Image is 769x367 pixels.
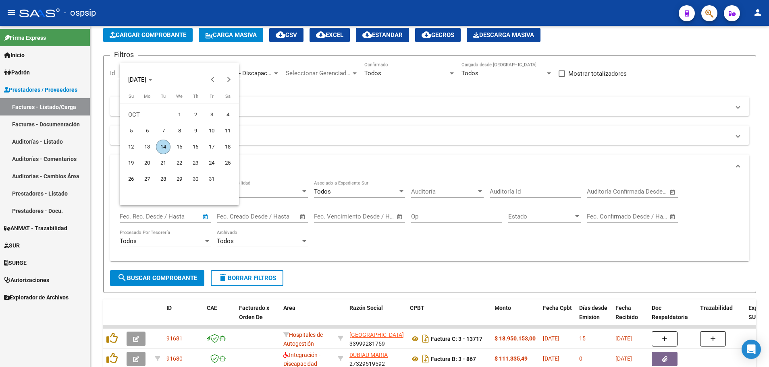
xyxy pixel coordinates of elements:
button: October 30, 2025 [187,171,204,187]
button: October 25, 2025 [220,155,236,171]
button: October 11, 2025 [220,123,236,139]
button: October 8, 2025 [171,123,187,139]
span: 21 [156,156,170,170]
button: October 19, 2025 [123,155,139,171]
button: October 16, 2025 [187,139,204,155]
span: 11 [220,124,235,138]
span: 30 [188,172,203,186]
span: 6 [140,124,154,138]
button: October 4, 2025 [220,107,236,123]
span: 3 [204,107,219,122]
button: October 15, 2025 [171,139,187,155]
button: October 31, 2025 [204,171,220,187]
span: 16 [188,140,203,154]
button: October 5, 2025 [123,123,139,139]
span: 7 [156,124,170,138]
button: October 27, 2025 [139,171,155,187]
button: October 18, 2025 [220,139,236,155]
span: 29 [172,172,187,186]
button: October 3, 2025 [204,107,220,123]
button: Choose month and year [125,72,156,87]
button: October 21, 2025 [155,155,171,171]
button: October 26, 2025 [123,171,139,187]
span: [DATE] [128,76,146,83]
td: OCT [123,107,171,123]
button: Next month [221,72,237,88]
button: October 20, 2025 [139,155,155,171]
span: 15 [172,140,187,154]
span: 27 [140,172,154,186]
button: October 24, 2025 [204,155,220,171]
span: 22 [172,156,187,170]
button: October 1, 2025 [171,107,187,123]
button: October 6, 2025 [139,123,155,139]
button: October 13, 2025 [139,139,155,155]
span: 31 [204,172,219,186]
span: 13 [140,140,154,154]
span: 18 [220,140,235,154]
span: 20 [140,156,154,170]
span: Mo [144,94,150,99]
button: October 17, 2025 [204,139,220,155]
span: 9 [188,124,203,138]
button: October 23, 2025 [187,155,204,171]
span: 17 [204,140,219,154]
button: October 28, 2025 [155,171,171,187]
div: Open Intercom Messenger [742,340,761,359]
span: 12 [124,140,138,154]
span: 25 [220,156,235,170]
span: Th [193,94,198,99]
span: We [176,94,183,99]
span: Su [129,94,134,99]
span: Sa [225,94,231,99]
button: Previous month [205,72,221,88]
button: October 29, 2025 [171,171,187,187]
span: 19 [124,156,138,170]
span: 14 [156,140,170,154]
button: October 2, 2025 [187,107,204,123]
span: 28 [156,172,170,186]
span: 24 [204,156,219,170]
button: October 22, 2025 [171,155,187,171]
span: 5 [124,124,138,138]
span: 4 [220,107,235,122]
button: October 10, 2025 [204,123,220,139]
span: 23 [188,156,203,170]
span: 1 [172,107,187,122]
button: October 7, 2025 [155,123,171,139]
span: 8 [172,124,187,138]
button: October 12, 2025 [123,139,139,155]
span: 2 [188,107,203,122]
span: Fr [210,94,214,99]
span: 10 [204,124,219,138]
span: Tu [161,94,166,99]
button: October 14, 2025 [155,139,171,155]
span: 26 [124,172,138,186]
button: October 9, 2025 [187,123,204,139]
